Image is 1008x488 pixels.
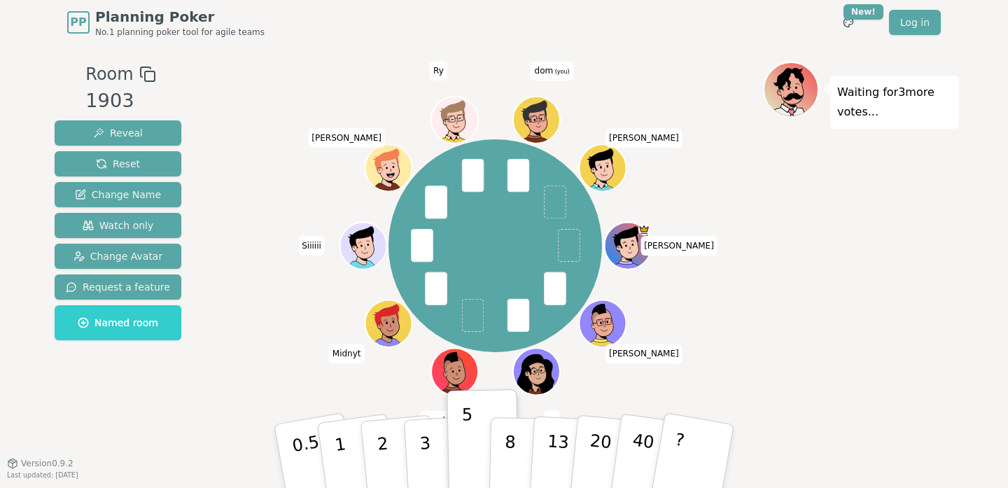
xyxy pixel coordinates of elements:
[843,4,883,20] div: New!
[605,127,682,147] span: Click to change your name
[7,458,73,469] button: Version0.9.2
[93,126,143,140] span: Reveal
[85,62,133,87] span: Room
[55,213,181,238] button: Watch only
[638,223,650,235] span: Matthew J is the host
[55,151,181,176] button: Reset
[85,87,155,116] div: 1903
[514,98,558,142] button: Click to change your avatar
[430,61,447,81] span: Click to change your name
[96,157,140,171] span: Reset
[55,305,181,340] button: Named room
[836,10,861,35] button: New!
[70,14,86,31] span: PP
[531,61,573,81] span: Click to change your name
[73,249,163,263] span: Change Avatar
[420,410,456,430] span: Click to change your name
[67,7,265,38] a: PPPlanning PokerNo.1 planning poker tool for agile teams
[78,316,158,330] span: Named room
[462,405,474,480] p: 5
[83,218,154,232] span: Watch only
[95,27,265,38] span: No.1 planning poker tool for agile teams
[837,83,952,122] p: Waiting for 3 more votes...
[95,7,265,27] span: Planning Poker
[298,236,325,256] span: Click to change your name
[7,471,78,479] span: Last updated: [DATE]
[544,410,560,430] span: Click to change your name
[55,120,181,146] button: Reveal
[640,236,717,256] span: Click to change your name
[553,69,570,75] span: (you)
[329,344,365,363] span: Click to change your name
[55,274,181,300] button: Request a feature
[889,10,941,35] a: Log in
[21,458,73,469] span: Version 0.9.2
[66,280,170,294] span: Request a feature
[75,188,161,202] span: Change Name
[55,244,181,269] button: Change Avatar
[55,182,181,207] button: Change Name
[605,344,682,363] span: Click to change your name
[308,127,385,147] span: Click to change your name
